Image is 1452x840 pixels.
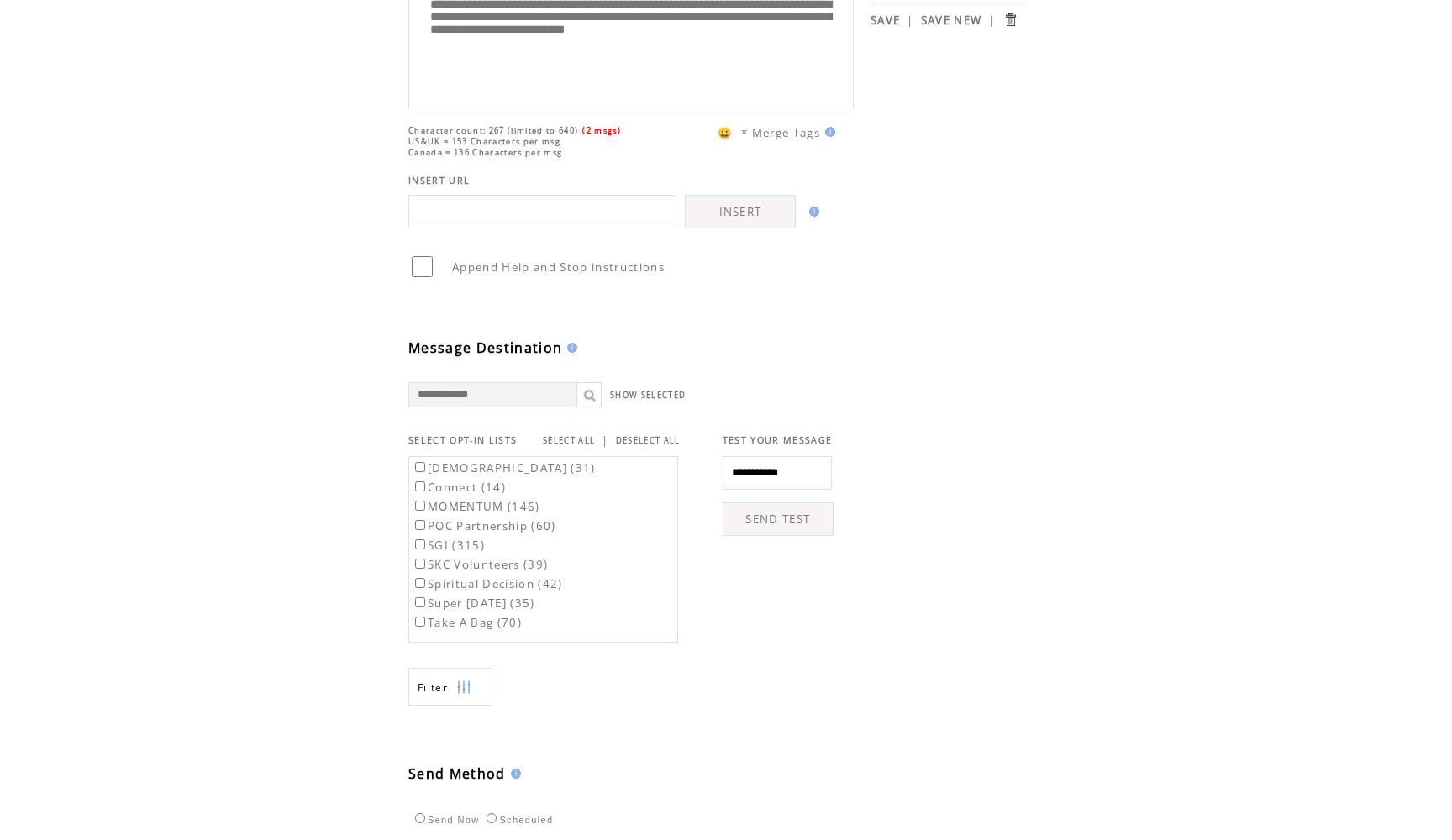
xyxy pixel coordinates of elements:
[412,480,506,495] label: Connect (14)
[415,559,425,569] input: SKC Volunteers (39)
[804,207,819,217] img: help.gif
[415,578,425,588] input: Spiritual Decision (42)
[543,435,595,446] a: SELECT ALL
[907,13,913,28] span: |
[415,481,425,491] input: Connect (14)
[412,518,556,533] label: POC Partnership (60)
[1002,12,1018,28] input: Submit
[456,669,471,706] img: filters.png
[723,434,833,446] span: TEST YOUR MESSAGE
[408,339,562,357] span: Message Destination
[562,343,577,353] img: help.gif
[415,813,425,823] input: Send Now
[921,13,982,28] a: SAVE NEW
[412,538,485,553] label: SGI (315)
[741,125,820,140] span: * Merge Tags
[487,813,497,823] input: Scheduled
[415,597,425,607] input: Super [DATE] (35)
[602,433,608,448] span: |
[411,815,479,825] label: Send Now
[415,501,425,511] input: MOMENTUM (146)
[723,502,834,536] a: SEND TEST
[415,520,425,530] input: POC Partnership (60)
[412,576,563,591] label: Spiritual Decision (42)
[412,499,540,514] label: MOMENTUM (146)
[482,815,553,825] label: Scheduled
[408,668,492,706] a: Filter
[408,764,506,783] span: Send Method
[408,136,560,147] span: US&UK = 153 Characters per msg
[408,175,470,186] span: INSERT URL
[415,539,425,549] input: SGI (315)
[412,557,548,572] label: SKC Volunteers (39)
[408,125,578,136] span: Character count: 267 (limited to 640)
[685,195,796,228] a: INSERT
[408,434,517,446] span: SELECT OPT-IN LISTS
[415,462,425,472] input: [DEMOGRAPHIC_DATA] (31)
[506,769,521,779] img: help.gif
[418,680,448,695] span: Show filters
[871,13,900,28] a: SAVE
[408,147,562,158] span: Canada = 136 Characters per msg
[412,460,596,475] label: [DEMOGRAPHIC_DATA] (31)
[582,125,621,136] span: (2 msgs)
[415,617,425,627] input: Take A Bag (70)
[718,125,733,140] span: 😀
[988,13,995,28] span: |
[616,435,681,446] a: DESELECT ALL
[610,390,686,401] a: SHOW SELECTED
[412,596,535,611] label: Super [DATE] (35)
[452,260,665,275] span: Append Help and Stop instructions
[820,127,835,137] img: help.gif
[412,615,522,630] label: Take A Bag (70)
